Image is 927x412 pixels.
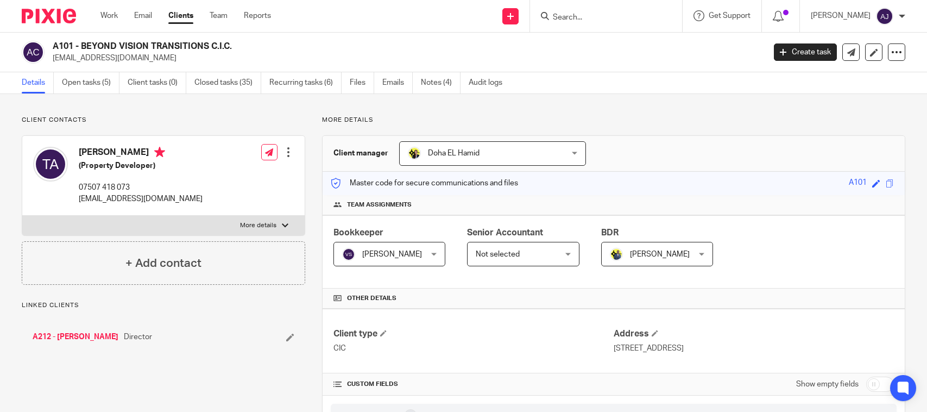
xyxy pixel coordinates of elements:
[333,343,614,354] p: CIC
[614,343,894,354] p: [STREET_ADDRESS]
[614,328,894,340] h4: Address
[210,10,228,21] a: Team
[53,41,616,52] h2: A101 - BEYOND VISION TRANSITIONS C.I.C.
[421,72,461,93] a: Notes (4)
[33,332,118,342] a: A212 - [PERSON_NAME]
[244,10,271,21] a: Reports
[362,251,422,258] span: [PERSON_NAME]
[333,228,383,237] span: Bookkeeper
[467,228,543,237] span: Senior Accountant
[79,193,203,204] p: [EMAIL_ADDRESS][DOMAIN_NAME]
[124,332,152,342] span: Director
[22,72,54,93] a: Details
[62,72,119,93] a: Open tasks (5)
[53,53,758,64] p: [EMAIL_ADDRESS][DOMAIN_NAME]
[269,72,342,93] a: Recurring tasks (6)
[100,10,118,21] a: Work
[125,255,201,272] h4: + Add contact
[552,13,649,23] input: Search
[333,328,614,340] h4: Client type
[347,294,396,303] span: Other details
[240,221,276,230] p: More details
[876,8,893,25] img: svg%3E
[333,380,614,389] h4: CUSTOM FIELDS
[811,10,871,21] p: [PERSON_NAME]
[331,178,518,189] p: Master code for secure communications and files
[22,9,76,23] img: Pixie
[350,72,374,93] a: Files
[194,72,261,93] a: Closed tasks (35)
[796,379,859,390] label: Show empty fields
[774,43,837,61] a: Create task
[22,116,305,124] p: Client contacts
[342,248,355,261] img: svg%3E
[79,160,203,171] h5: (Property Developer)
[322,116,905,124] p: More details
[408,147,421,160] img: Doha-Starbridge.jpg
[22,301,305,310] p: Linked clients
[476,251,520,258] span: Not selected
[79,147,203,160] h4: [PERSON_NAME]
[610,248,623,261] img: Dennis-Starbridge.jpg
[134,10,152,21] a: Email
[154,147,165,158] i: Primary
[168,10,193,21] a: Clients
[601,228,619,237] span: BDR
[347,201,412,209] span: Team assignments
[709,12,751,20] span: Get Support
[469,72,510,93] a: Audit logs
[428,149,480,157] span: Doha EL Hamid
[33,147,68,182] img: svg%3E
[22,41,45,64] img: svg%3E
[382,72,413,93] a: Emails
[333,148,388,159] h3: Client manager
[630,251,690,258] span: [PERSON_NAME]
[79,182,203,193] p: 07507 418 073
[849,177,867,190] div: A101
[128,72,186,93] a: Client tasks (0)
